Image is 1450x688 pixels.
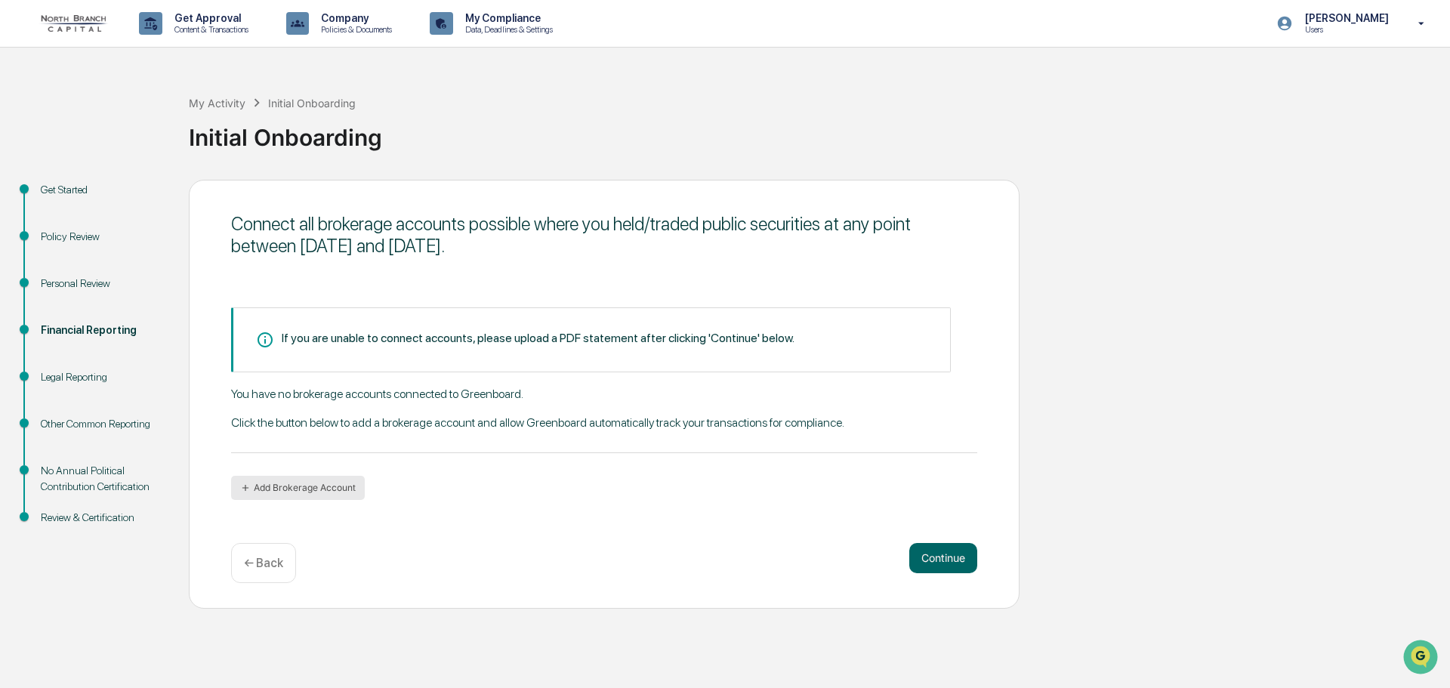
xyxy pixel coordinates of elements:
[41,276,165,292] div: Personal Review
[41,416,165,432] div: Other Common Reporting
[268,97,356,110] div: Initial Onboarding
[106,255,183,267] a: Powered byPylon
[162,12,256,24] p: Get Approval
[231,476,365,500] button: Add Brokerage Account
[282,331,794,345] div: If you are unable to connect accounts, please upload a PDF statement after clicking 'Continue' be...
[41,182,165,198] div: Get Started
[1293,24,1396,35] p: Users
[1402,638,1442,679] iframe: Open customer support
[30,219,95,234] span: Data Lookup
[15,192,27,204] div: 🖐️
[909,543,977,573] button: Continue
[309,24,400,35] p: Policies & Documents
[30,190,97,205] span: Preclearance
[110,192,122,204] div: 🗄️
[41,463,165,495] div: No Annual Political Contribution Certification
[244,556,283,570] p: ← Back
[150,256,183,267] span: Pylon
[15,32,275,56] p: How can we help?
[189,112,1442,151] div: Initial Onboarding
[162,24,256,35] p: Content & Transactions
[41,510,165,526] div: Review & Certification
[257,120,275,138] button: Start new chat
[189,97,245,110] div: My Activity
[231,387,977,453] div: You have no brokerage accounts connected to Greenboard. Click the button below to add a brokerage...
[9,213,101,240] a: 🔎Data Lookup
[41,322,165,338] div: Financial Reporting
[41,369,165,385] div: Legal Reporting
[231,213,977,257] div: Connect all brokerage accounts possible where you held/traded public securities at any point betw...
[103,184,193,211] a: 🗄️Attestations
[51,131,191,143] div: We're available if you need us!
[15,221,27,233] div: 🔎
[51,116,248,131] div: Start new chat
[15,116,42,143] img: 1746055101610-c473b297-6a78-478c-a979-82029cc54cd1
[309,12,400,24] p: Company
[41,229,165,245] div: Policy Review
[125,190,187,205] span: Attestations
[36,15,109,32] img: logo
[1293,12,1396,24] p: [PERSON_NAME]
[9,184,103,211] a: 🖐️Preclearance
[453,24,560,35] p: Data, Deadlines & Settings
[453,12,560,24] p: My Compliance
